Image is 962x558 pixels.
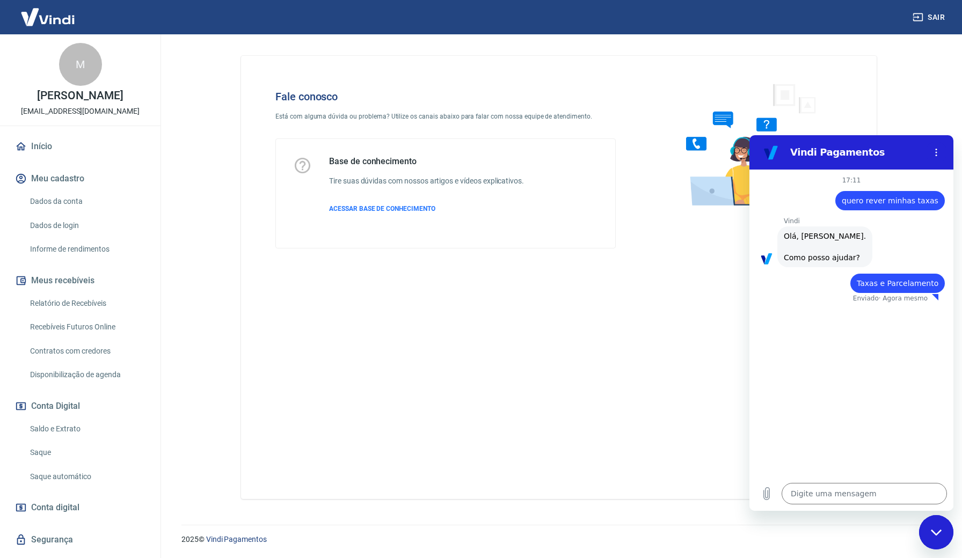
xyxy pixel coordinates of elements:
a: Conta digital [13,496,148,519]
a: Relatório de Recebíveis [26,292,148,314]
button: Conta Digital [13,394,148,418]
a: ACESSAR BASE DE CONHECIMENTO [329,204,524,214]
button: Sair [910,8,949,27]
button: Meus recebíveis [13,269,148,292]
button: Meu cadastro [13,167,148,190]
h6: Tire suas dúvidas com nossos artigos e vídeos explicativos. [329,175,524,187]
a: Contratos com credores [26,340,148,362]
iframe: Janela de mensagens [749,135,953,511]
a: Saque automático [26,466,148,488]
img: Vindi [13,1,83,33]
span: ACESSAR BASE DE CONHECIMENTO [329,205,435,212]
a: Disponibilização de agenda [26,364,148,386]
a: Recebíveis Futuros Online [26,316,148,338]
span: Conta digital [31,500,79,515]
p: 2025 © [181,534,936,545]
h4: Fale conosco [275,90,616,103]
a: Dados da conta [26,190,148,212]
a: Saldo e Extrato [26,418,148,440]
a: Início [13,135,148,158]
iframe: Botão para abrir a janela de mensagens, conversa em andamento [919,515,953,549]
h5: Base de conhecimento [329,156,524,167]
a: Vindi Pagamentos [206,535,267,544]
a: Saque [26,442,148,464]
a: Dados de login [26,215,148,237]
p: Está com alguma dúvida ou problema? Utilize os canais abaixo para falar com nossa equipe de atend... [275,112,616,121]
div: M [59,43,102,86]
img: Fale conosco [665,73,828,216]
p: [PERSON_NAME] [37,90,123,101]
a: Segurança [13,528,148,552]
p: [EMAIL_ADDRESS][DOMAIN_NAME] [21,106,140,117]
a: Informe de rendimentos [26,238,148,260]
